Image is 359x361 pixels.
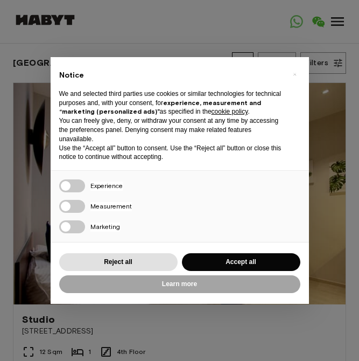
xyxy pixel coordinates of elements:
[293,68,297,81] span: ×
[59,144,283,162] p: Use the “Accept all” button to consent. Use the “Reject all” button or close this notice to conti...
[90,223,120,232] span: Marketing
[212,108,248,115] a: cookie policy
[182,253,300,271] button: Accept all
[59,253,178,271] button: Reject all
[59,70,283,81] h2: Notice
[59,116,283,143] p: You can freely give, deny, or withdraw your consent at any time by accessing the preferences pane...
[59,275,300,293] button: Learn more
[59,99,261,116] strong: experience, measurement and “marketing (personalized ads)”
[90,202,132,211] span: Measurement
[286,66,304,83] button: Close this notice
[90,182,123,191] span: Experience
[59,89,283,116] p: We and selected third parties use cookies or similar technologies for technical purposes and, wit...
